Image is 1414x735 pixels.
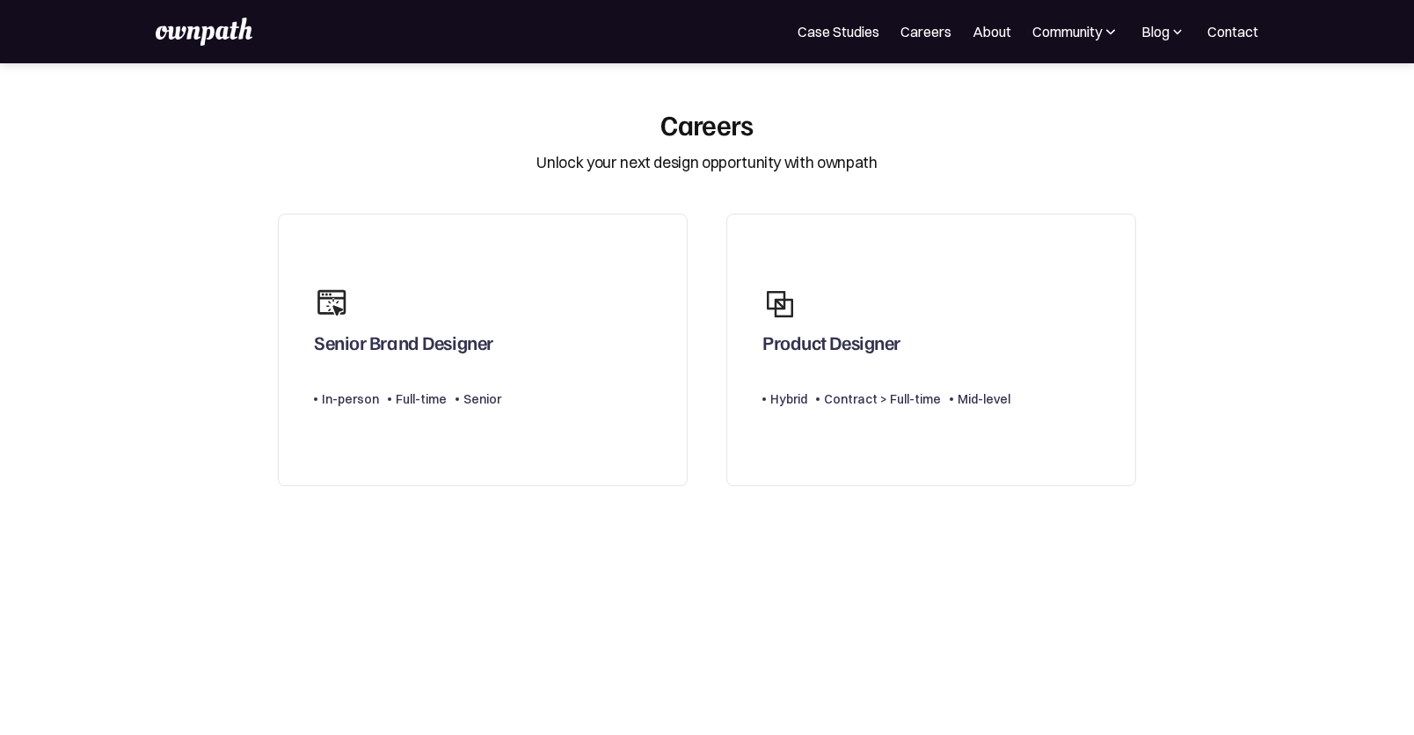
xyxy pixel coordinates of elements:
[536,151,877,174] div: Unlock your next design opportunity with ownpath
[660,107,754,141] div: Careers
[463,389,501,410] div: Senior
[770,389,807,410] div: Hybrid
[1141,21,1170,42] div: Blog
[314,331,493,362] div: Senior Brand Designer
[900,21,951,42] a: Careers
[958,389,1010,410] div: Mid-level
[396,389,447,410] div: Full-time
[1032,21,1102,42] div: Community
[762,331,900,362] div: Product Designer
[278,214,688,487] a: Senior Brand DesignerIn-personFull-timeSenior
[973,21,1011,42] a: About
[322,389,379,410] div: In-person
[1207,21,1258,42] a: Contact
[798,21,879,42] a: Case Studies
[824,389,941,410] div: Contract > Full-time
[726,214,1136,487] a: Product DesignerHybridContract > Full-timeMid-level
